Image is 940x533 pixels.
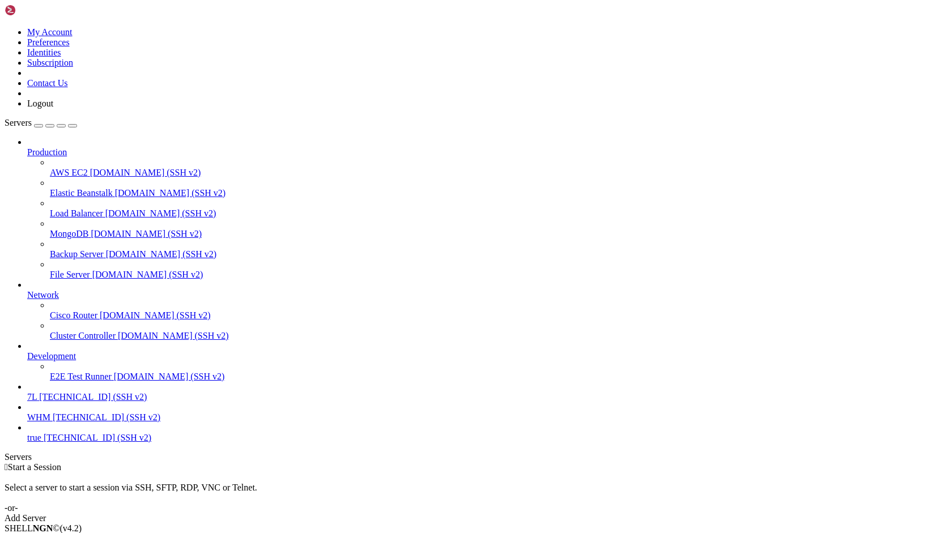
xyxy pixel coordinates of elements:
img: Shellngn [5,5,70,16]
span: 7L [27,392,37,402]
span: E2E Test Runner [50,372,112,381]
span: Servers [5,118,32,127]
div: Add Server [5,513,935,523]
a: Production [27,147,935,157]
li: Load Balancer [DOMAIN_NAME] (SSH v2) [50,198,935,219]
span: Production [27,147,67,157]
span: Cisco Router [50,310,97,320]
li: Cisco Router [DOMAIN_NAME] (SSH v2) [50,300,935,321]
a: Identities [27,48,61,57]
span: WHM [27,412,50,422]
span: Elastic Beanstalk [50,188,113,198]
a: Network [27,290,935,300]
a: Preferences [27,37,70,47]
li: Cluster Controller [DOMAIN_NAME] (SSH v2) [50,321,935,341]
span: Start a Session [8,462,61,472]
li: MongoDB [DOMAIN_NAME] (SSH v2) [50,219,935,239]
li: Elastic Beanstalk [DOMAIN_NAME] (SSH v2) [50,178,935,198]
li: Backup Server [DOMAIN_NAME] (SSH v2) [50,239,935,259]
span: [DOMAIN_NAME] (SSH v2) [92,270,203,279]
li: E2E Test Runner [DOMAIN_NAME] (SSH v2) [50,361,935,382]
span: File Server [50,270,90,279]
span:  [5,462,8,472]
span: [TECHNICAL_ID] (SSH v2) [39,392,147,402]
span: [DOMAIN_NAME] (SSH v2) [105,208,216,218]
a: Cisco Router [DOMAIN_NAME] (SSH v2) [50,310,935,321]
a: Development [27,351,935,361]
span: SHELL © [5,523,82,533]
li: AWS EC2 [DOMAIN_NAME] (SSH v2) [50,157,935,178]
a: Subscription [27,58,73,67]
li: Network [27,280,935,341]
a: My Account [27,27,73,37]
span: Cluster Controller [50,331,116,340]
span: Network [27,290,59,300]
li: File Server [DOMAIN_NAME] (SSH v2) [50,259,935,280]
a: WHM [TECHNICAL_ID] (SSH v2) [27,412,935,423]
span: [DOMAIN_NAME] (SSH v2) [90,168,201,177]
span: AWS EC2 [50,168,88,177]
li: Production [27,137,935,280]
a: AWS EC2 [DOMAIN_NAME] (SSH v2) [50,168,935,178]
a: Servers [5,118,77,127]
span: [TECHNICAL_ID] (SSH v2) [44,433,151,442]
a: Contact Us [27,78,68,88]
a: Load Balancer [DOMAIN_NAME] (SSH v2) [50,208,935,219]
li: true [TECHNICAL_ID] (SSH v2) [27,423,935,443]
b: NGN [33,523,53,533]
span: [TECHNICAL_ID] (SSH v2) [53,412,160,422]
span: Development [27,351,76,361]
span: Backup Server [50,249,104,259]
span: [DOMAIN_NAME] (SSH v2) [118,331,229,340]
span: [DOMAIN_NAME] (SSH v2) [100,310,211,320]
span: [DOMAIN_NAME] (SSH v2) [106,249,217,259]
span: [DOMAIN_NAME] (SSH v2) [115,188,226,198]
a: File Server [DOMAIN_NAME] (SSH v2) [50,270,935,280]
a: 7L [TECHNICAL_ID] (SSH v2) [27,392,935,402]
li: WHM [TECHNICAL_ID] (SSH v2) [27,402,935,423]
a: Cluster Controller [DOMAIN_NAME] (SSH v2) [50,331,935,341]
span: [DOMAIN_NAME] (SSH v2) [91,229,202,238]
a: E2E Test Runner [DOMAIN_NAME] (SSH v2) [50,372,935,382]
a: MongoDB [DOMAIN_NAME] (SSH v2) [50,229,935,239]
a: Elastic Beanstalk [DOMAIN_NAME] (SSH v2) [50,188,935,198]
div: Select a server to start a session via SSH, SFTP, RDP, VNC or Telnet. -or- [5,472,935,513]
span: [DOMAIN_NAME] (SSH v2) [114,372,225,381]
span: true [27,433,41,442]
span: Load Balancer [50,208,103,218]
li: 7L [TECHNICAL_ID] (SSH v2) [27,382,935,402]
a: true [TECHNICAL_ID] (SSH v2) [27,433,935,443]
a: Backup Server [DOMAIN_NAME] (SSH v2) [50,249,935,259]
li: Development [27,341,935,382]
a: Logout [27,99,53,108]
span: 4.2.0 [60,523,82,533]
span: MongoDB [50,229,88,238]
div: Servers [5,452,935,462]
